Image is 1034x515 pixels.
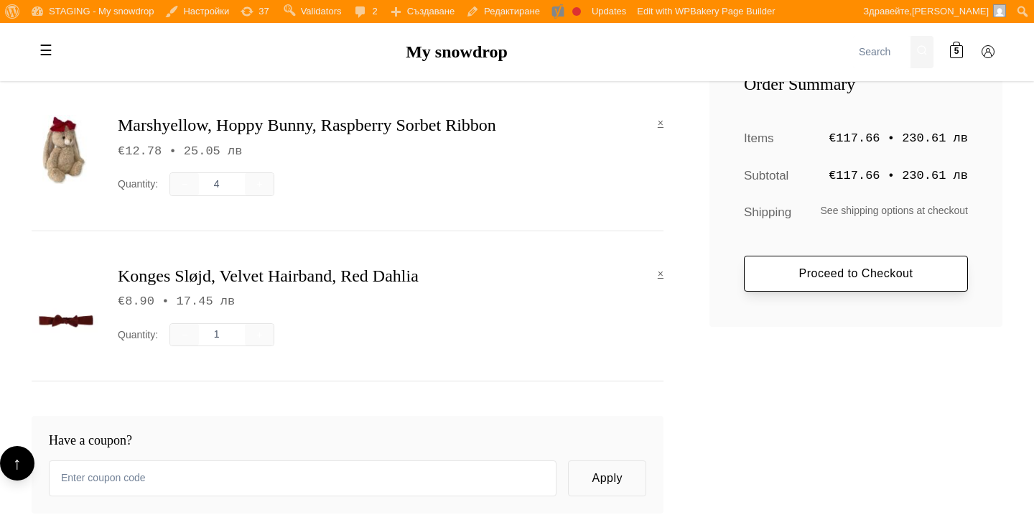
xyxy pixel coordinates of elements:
[954,45,959,59] span: 5
[912,6,989,17] span: [PERSON_NAME]
[245,324,274,345] button: +
[118,294,235,308] span: €8.90 • 17.45 лв
[118,327,158,343] span: Quantity:
[658,115,663,131] a: Remove this item
[49,460,556,496] input: Enter coupon code
[406,42,508,61] a: My snowdrop
[744,74,968,95] h3: Order Summary
[118,266,419,285] a: Konges Sløjd, Velvet Hairband, Red Dahlia
[821,203,968,222] span: See shipping options at checkout
[118,176,158,192] span: Quantity:
[32,36,60,65] label: Toggle mobile menu
[245,173,274,195] button: +
[744,256,968,292] a: Proceed to Checkout
[829,129,968,148] span: €117.66 • 230.61 лв
[568,460,646,496] button: Apply
[744,166,788,185] span: Subtotal
[170,324,199,345] button: −
[118,116,496,134] a: Marshyellow, Hoppy Bunny, Raspberry Sorbet Ribbon
[829,166,968,185] span: €117.66 • 230.61 лв
[658,266,663,282] a: Remove this item
[170,173,199,195] button: −
[118,144,242,158] span: €12.78 • 25.05 лв
[744,129,774,148] span: Items
[572,7,581,16] div: Focus keyphrase not set
[853,36,910,68] input: Search
[744,203,791,222] span: Shipping
[32,266,101,335] img: Velvet Hairband Red Dahlia – кадифена лента за коса с червена панделка, 95 % рециклиран полиестер...
[942,37,971,66] a: 5
[49,433,646,449] h4: Have a coupon?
